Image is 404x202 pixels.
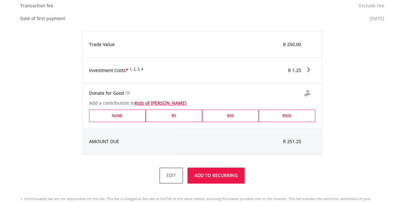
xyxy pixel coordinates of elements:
[89,41,115,47] span: Trade Value
[146,109,202,122] label: R5
[20,3,53,9] label: Transaction fee
[89,97,187,109] div: Add a contribution to
[89,109,146,122] label: NONE
[283,41,301,47] span: R 250.00
[89,138,119,144] span: AMOUNT DUE
[130,67,143,71] sup: 1, 2, 3, 4
[259,109,315,122] label: R500
[283,138,301,144] span: R 251.25
[187,167,245,183] button: ADD TO RECURRING
[89,67,128,73] span: Investment Costs
[159,167,183,183] a: Edit
[202,109,259,122] label: R50
[89,90,124,96] span: Donate for Good
[178,3,384,9] div: Exclude Fee
[304,90,310,97] img: Donte For Good
[135,100,187,106] a: Kids of [PERSON_NAME]
[178,15,384,22] div: [DATE]
[288,67,301,73] span: R 1.25
[20,15,65,21] label: Date of first payment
